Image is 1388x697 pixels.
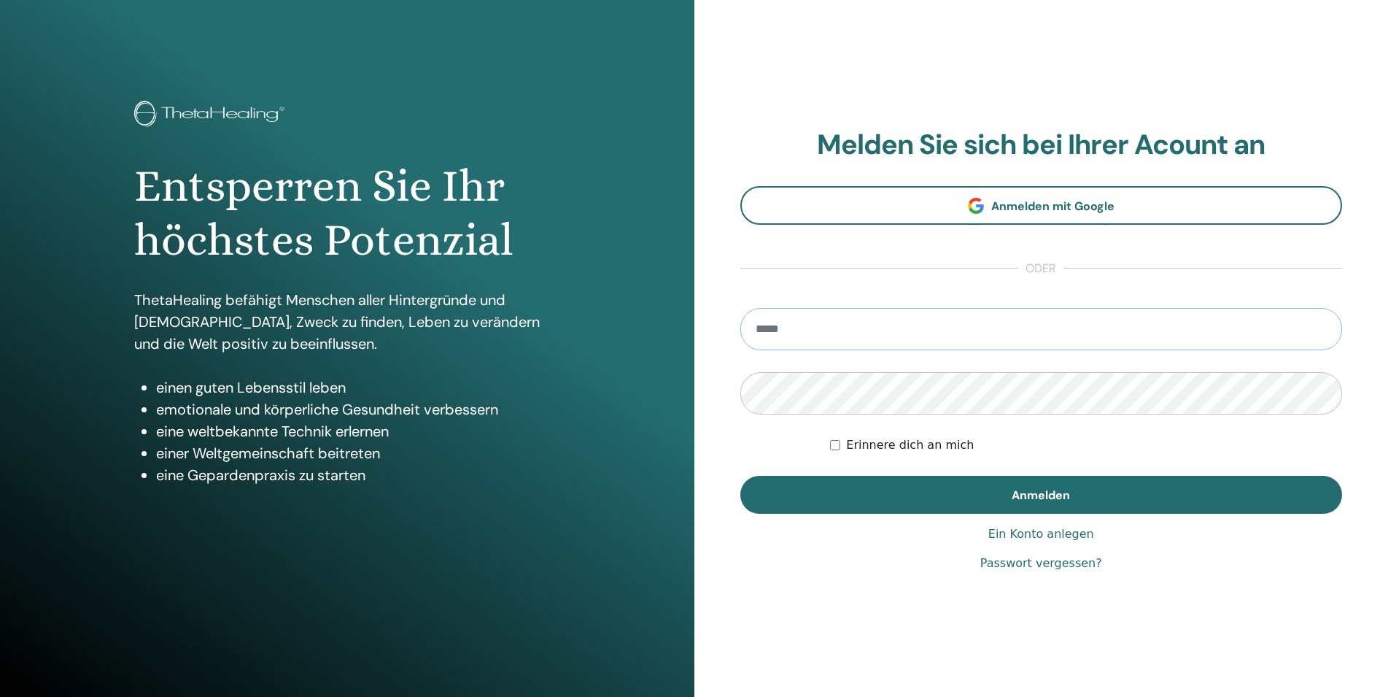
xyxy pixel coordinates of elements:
[1018,260,1063,277] span: oder
[846,436,974,454] label: Erinnere dich an mich
[1012,488,1070,503] span: Anmelden
[156,420,560,442] li: eine weltbekannte Technik erlernen
[156,377,560,398] li: einen guten Lebensstil leben
[156,398,560,420] li: emotionale und körperliche Gesundheit verbessern
[988,525,1094,543] a: Ein Konto anlegen
[156,442,560,464] li: einer Weltgemeinschaft beitreten
[740,186,1343,225] a: Anmelden mit Google
[830,436,1342,454] div: Bewahren Sie mich auf unbestimmte Zeit authentifiziert oder bis ich manuell logout
[740,128,1343,162] h2: Melden Sie sich bei Ihrer Acount an
[991,199,1114,214] span: Anmelden mit Google
[134,159,560,268] h1: Entsperren Sie Ihr höchstes Potenzial
[740,476,1343,514] button: Anmelden
[156,464,560,486] li: eine Gepardenpraxis zu starten
[980,555,1102,572] a: Passwort vergessen?
[134,289,560,355] p: ThetaHealing befähigt Menschen aller Hintergründe und [DEMOGRAPHIC_DATA], Zweck zu finden, Leben ...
